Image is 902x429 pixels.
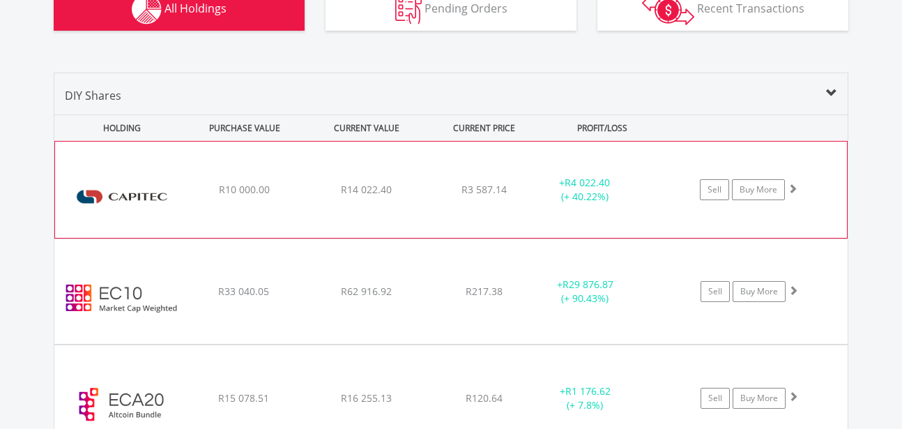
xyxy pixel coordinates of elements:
[701,388,730,409] a: Sell
[341,183,392,196] span: R14 022.40
[461,183,507,196] span: R3 587.14
[62,159,182,234] img: EQU.ZA.CPI.png
[218,285,269,298] span: R33 040.05
[466,391,503,405] span: R120.64
[425,1,507,16] span: Pending Orders
[61,257,181,340] img: EC10.EC.EC10.png
[429,115,540,141] div: CURRENT PRICE
[218,391,269,405] span: R15 078.51
[733,281,786,302] a: Buy More
[542,115,662,141] div: PROFIT/LOSS
[55,115,182,141] div: HOLDING
[466,285,503,298] span: R217.38
[185,115,304,141] div: PURCHASE VALUE
[219,183,270,196] span: R10 000.00
[563,278,613,291] span: R29 876.87
[65,88,121,103] span: DIY Shares
[733,388,786,409] a: Buy More
[533,278,638,306] div: + (+ 90.43%)
[165,1,227,16] span: All Holdings
[701,281,730,302] a: Sell
[533,176,637,204] div: + (+ 40.22%)
[533,384,638,412] div: + (+ 7.8%)
[565,384,611,398] span: R1 176.62
[565,176,610,189] span: R4 022.40
[341,285,392,298] span: R62 916.92
[341,391,392,405] span: R16 255.13
[732,179,785,200] a: Buy More
[307,115,426,141] div: CURRENT VALUE
[697,1,804,16] span: Recent Transactions
[700,179,729,200] a: Sell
